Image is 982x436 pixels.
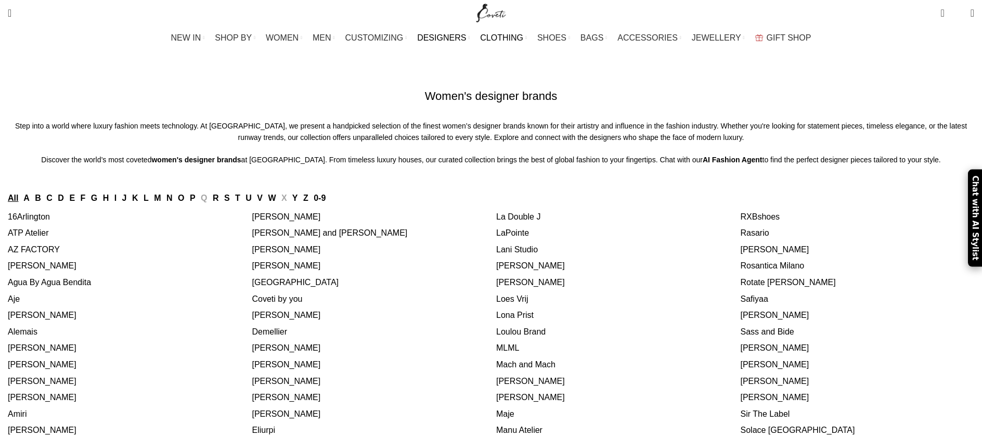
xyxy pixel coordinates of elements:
[8,393,76,402] a: [PERSON_NAME]
[8,194,18,202] a: All
[741,360,809,369] a: [PERSON_NAME]
[8,212,50,221] a: 16Arlington
[496,343,519,352] a: MLML
[190,194,196,202] a: P
[496,311,534,319] a: Lona Prist
[496,360,555,369] a: Mach and Mach
[313,28,334,48] a: MEN
[3,3,17,23] a: Search
[144,194,149,202] a: L
[171,33,201,43] span: NEW IN
[132,194,138,202] a: K
[8,377,76,386] a: [PERSON_NAME]
[496,261,565,270] a: [PERSON_NAME]
[417,33,466,43] span: DESIGNERS
[755,28,811,48] a: GIFT SHOP
[741,212,780,221] a: RXBshoes
[952,3,963,23] div: My Wishlist
[741,426,855,434] a: Solace [GEOGRAPHIC_DATA]
[496,228,529,237] a: LaPointe
[154,194,161,202] a: M
[8,154,974,165] p: Discover the world’s most coveted at [GEOGRAPHIC_DATA]. From timeless luxury houses, our curated ...
[252,261,321,270] a: [PERSON_NAME]
[692,33,741,43] span: JEWELLERY
[8,120,974,144] p: Step into a world where luxury fashion meets technology. At [GEOGRAPHIC_DATA], we present a handp...
[580,33,603,43] span: BAGS
[313,33,331,43] span: MEN
[8,360,76,369] a: [PERSON_NAME]
[252,426,275,434] a: Eliurpi
[480,28,527,48] a: CLOTHING
[252,393,321,402] a: [PERSON_NAME]
[537,28,570,48] a: SHOES
[201,194,207,202] span: Q
[215,33,252,43] span: SHOP BY
[741,278,836,287] a: Rotate [PERSON_NAME]
[252,228,408,237] a: [PERSON_NAME] and [PERSON_NAME]
[8,409,27,418] a: Amiri
[257,194,263,202] a: V
[69,194,75,202] a: E
[292,194,298,202] a: Y
[8,327,37,336] a: Alemais
[252,343,321,352] a: [PERSON_NAME]
[8,294,20,303] a: Aje
[496,426,542,434] a: Manu Atelier
[8,278,91,287] a: Agua By Agua Bendita
[935,3,949,23] a: 0
[537,33,566,43] span: SHOES
[151,156,241,164] strong: women's designer brands
[266,33,299,43] span: WOMEN
[474,8,509,17] a: Site logo
[8,311,76,319] a: [PERSON_NAME]
[252,278,339,287] a: [GEOGRAPHIC_DATA]
[178,194,184,202] a: O
[91,194,97,202] a: G
[741,294,768,303] a: Safiyaa
[46,194,53,202] a: C
[268,194,276,202] a: W
[213,194,219,202] a: R
[345,28,407,48] a: CUSTOMIZING
[741,261,805,270] a: Rosantica Milano
[496,278,565,287] a: [PERSON_NAME]
[496,212,540,221] a: La Double J
[741,393,809,402] a: [PERSON_NAME]
[252,212,321,221] a: [PERSON_NAME]
[580,28,607,48] a: BAGS
[496,393,565,402] a: [PERSON_NAME]
[171,28,205,48] a: NEW IN
[58,194,64,202] a: D
[496,245,538,254] a: Lani Studio
[252,294,303,303] a: Coveti by you
[235,194,240,202] a: T
[741,409,790,418] a: Sir The Label
[281,194,287,202] span: X
[23,194,30,202] a: A
[954,10,962,18] span: 0
[252,311,321,319] a: [PERSON_NAME]
[617,28,681,48] a: ACCESSORIES
[692,28,745,48] a: JEWELLERY
[425,88,557,105] h1: Women's designer brands
[166,194,173,202] a: N
[345,33,404,43] span: CUSTOMIZING
[252,245,321,254] a: [PERSON_NAME]
[8,343,76,352] a: [PERSON_NAME]
[480,33,523,43] span: CLOTHING
[252,377,321,386] a: [PERSON_NAME]
[245,194,252,202] a: U
[35,194,41,202] a: B
[8,261,76,270] a: [PERSON_NAME]
[252,327,288,336] a: Demellier
[114,194,117,202] a: I
[3,28,979,48] div: Main navigation
[215,28,255,48] a: SHOP BY
[252,409,321,418] a: [PERSON_NAME]
[252,360,321,369] a: [PERSON_NAME]
[417,28,470,48] a: DESIGNERS
[941,5,949,13] span: 0
[266,28,302,48] a: WOMEN
[8,245,60,254] a: AZ FACTORY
